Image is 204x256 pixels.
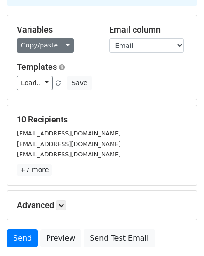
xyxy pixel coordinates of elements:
small: [EMAIL_ADDRESS][DOMAIN_NAME] [17,130,121,137]
button: Save [67,76,91,90]
h5: 10 Recipients [17,115,187,125]
a: Load... [17,76,53,90]
a: Send Test Email [84,229,155,247]
iframe: Chat Widget [157,211,204,256]
small: [EMAIL_ADDRESS][DOMAIN_NAME] [17,151,121,158]
a: Templates [17,62,57,72]
a: +7 more [17,164,52,176]
a: Send [7,229,38,247]
small: [EMAIL_ADDRESS][DOMAIN_NAME] [17,141,121,148]
a: Copy/paste... [17,38,74,53]
a: Preview [40,229,81,247]
h5: Advanced [17,200,187,210]
h5: Variables [17,25,95,35]
h5: Email column [109,25,188,35]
